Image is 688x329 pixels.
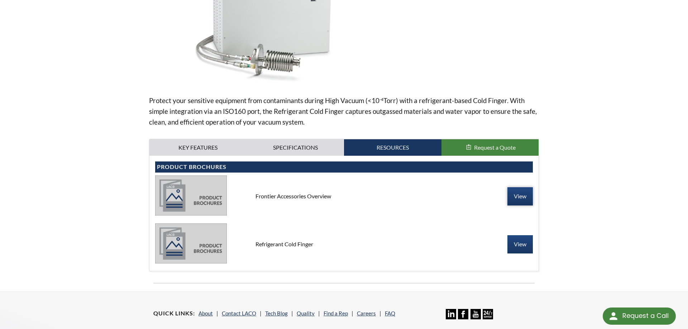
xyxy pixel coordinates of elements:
[265,310,288,316] a: Tech Blog
[379,97,383,102] sup: -4
[507,235,533,253] a: View
[344,139,441,156] a: Resources
[483,314,493,320] a: 24/7 Support
[222,310,256,316] a: Contact LACO
[507,187,533,205] a: View
[357,310,376,316] a: Careers
[441,139,539,156] button: Request a Quote
[157,163,531,171] h4: Product Brochures
[199,310,213,316] a: About
[149,95,539,127] p: Protect your sensitive equipment from contaminants during High Vacuum (<10 Torr) with a refrigera...
[324,310,348,316] a: Find a Rep
[603,308,676,325] div: Request a Call
[250,192,439,200] div: Frontier Accessories Overview
[385,310,395,316] a: FAQ
[608,310,619,322] img: round button
[153,310,195,317] h4: Quick Links
[622,308,669,324] div: Request a Call
[149,139,247,156] a: Key Features
[483,309,493,319] img: 24/7 Support Icon
[474,144,516,151] span: Request a Quote
[250,240,439,248] div: Refrigerant Cold Finger
[155,223,227,263] img: product_brochures-81b49242bb8394b31c113ade466a77c846893fb1009a796a1a03a1a1c57cbc37.jpg
[155,175,227,216] img: product_brochures-81b49242bb8394b31c113ade466a77c846893fb1009a796a1a03a1a1c57cbc37.jpg
[247,139,344,156] a: Specifications
[297,310,315,316] a: Quality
